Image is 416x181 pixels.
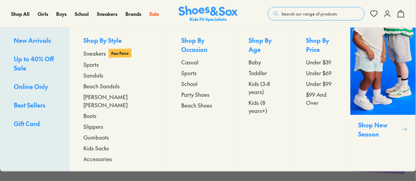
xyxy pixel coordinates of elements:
[14,100,56,111] a: Best Sellers
[97,10,117,18] a: Sneakers
[83,82,120,90] span: Beach Sandals
[14,54,56,74] a: Up to 40% Off Sale
[268,7,365,21] button: Search our range of products
[306,80,332,88] span: Under $99
[14,82,48,91] span: Online Only
[179,6,238,22] img: SNS_Logo_Responsive.svg
[83,112,97,120] span: Boots
[83,49,106,57] span: Sneakers
[56,10,67,18] a: Boys
[83,112,154,120] a: Boots
[281,11,337,17] span: Search our range of products
[306,90,337,107] a: $99 And Over
[83,133,154,141] a: Gumboots
[181,101,212,109] span: Beach Shoes
[350,28,416,171] a: Shop New Season
[125,10,141,18] a: Brands
[306,58,332,66] span: Under $39
[181,80,221,88] a: School
[83,122,154,130] a: Slippers
[181,36,221,55] p: Shop By Occasion
[249,98,279,115] a: Kids (8 years+)
[181,90,210,98] span: Party Shoes
[83,71,154,79] a: Sandals
[83,155,112,163] span: Accessories
[109,49,131,58] p: Fan Fave
[14,55,54,72] span: Up to 40% Off Sale
[306,36,337,55] p: Shop By Price
[83,49,154,58] a: Sneakers Fan Fave
[306,80,337,88] a: Under $99
[249,36,279,55] p: Shop By Age
[350,28,416,115] img: SNS_WEBASSETS_CollectionHero_ShopAll_1280x1600_6bdd8012-3a9d-4a11-8822-f7041dfd8577.png
[83,60,99,68] span: Sports
[249,58,261,66] span: Baby
[306,69,332,77] span: Under $69
[179,6,238,22] a: Shoes & Sox
[83,133,109,141] span: Gumboots
[181,80,197,88] span: School
[83,144,154,152] a: Kids Socks
[14,36,56,46] a: New Arrivals
[181,101,221,109] a: Beach Shoes
[358,120,400,139] p: Shop New Season
[181,90,221,98] a: Party Shoes
[181,69,197,77] span: Sports
[181,69,221,77] a: Sports
[83,122,103,130] span: Slippers
[14,36,51,44] span: New Arrivals
[83,60,154,68] a: Sports
[14,82,56,92] a: Online Only
[14,119,56,129] a: Gift Card
[306,58,337,66] a: Under $39
[149,10,159,18] a: Sale
[83,155,154,163] a: Accessories
[11,10,30,18] a: Shop All
[3,2,24,23] button: Open gorgias live chat
[14,101,45,109] span: Best Sellers
[83,93,154,109] a: [PERSON_NAME] [PERSON_NAME]
[249,58,279,66] a: Baby
[83,71,103,79] span: Sandals
[306,69,337,77] a: Under $69
[83,144,109,152] span: Kids Socks
[14,119,40,128] span: Gift Card
[83,36,154,46] p: Shop By Style
[249,69,267,77] span: Toddler
[75,10,89,18] a: School
[38,10,48,18] a: Girls
[249,80,279,96] a: Kids (3-8 years)
[249,69,279,77] a: Toddler
[181,58,221,66] a: Casual
[181,58,198,66] span: Casual
[83,82,154,90] a: Beach Sandals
